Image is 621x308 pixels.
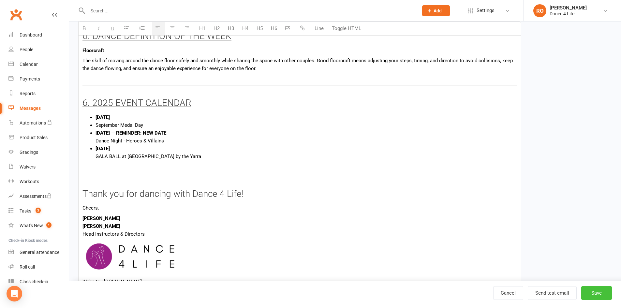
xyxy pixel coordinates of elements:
div: Payments [20,76,40,81]
button: Underline [108,22,119,35]
a: Assessments [8,189,69,204]
a: People [8,42,69,57]
span: Website | [DOMAIN_NAME] [82,279,142,285]
div: Tasks [20,208,31,213]
span: Add [434,8,442,13]
button: Line [311,22,327,35]
a: Product Sales [8,130,69,145]
a: Messages [8,101,69,116]
a: Automations [8,116,69,130]
a: Cancel [493,286,523,300]
button: H3 [225,22,237,35]
li: Dance Night - Heroes & Villains [96,129,517,145]
a: What's New1 [8,218,69,233]
button: H1 [196,22,209,35]
p: Head Instructors & Directors [82,214,517,238]
a: Workouts [8,174,69,189]
button: H6 [268,22,280,35]
span: 1 [46,222,52,228]
div: Product Sales [20,135,48,140]
div: [PERSON_NAME] [550,5,587,11]
a: Roll call [8,260,69,274]
a: Payments [8,72,69,86]
button: Center [167,22,180,35]
a: Calendar [8,57,69,72]
button: Italic [93,22,106,35]
button: Insert link [297,22,310,35]
div: Roll call [20,264,35,270]
div: Calendar [20,62,38,67]
span: Settings [477,3,495,18]
div: Open Intercom Messenger [7,286,22,301]
input: Search... [86,6,414,15]
button: Unordered List [121,22,134,35]
div: Messages [20,106,41,111]
div: Assessments [20,194,52,199]
h3: Thank you for dancing with Dance 4 Life! [82,189,517,199]
a: Waivers [8,160,69,174]
a: Dashboard [8,28,69,42]
b: [DATE] — REMINDER: NEW DATE [96,130,166,136]
div: General attendance [20,250,59,255]
u: 6. 2025 EVENT CALENDAR [82,97,191,108]
span: [PERSON_NAME] [PERSON_NAME] [82,215,120,229]
a: Clubworx [8,7,24,23]
button: Ordered List [136,22,150,35]
button: Save [581,286,612,300]
div: Dashboard [20,32,42,37]
button: H2 [210,22,223,35]
div: People [20,47,33,52]
a: Gradings [8,145,69,160]
button: H4 [239,22,252,35]
p: The skill of moving around the dance floor safely and smoothly while sharing the space with other... [82,57,517,72]
a: Reports [8,86,69,101]
button: Bold [79,22,92,35]
button: Send test email [528,286,577,300]
button: Add [422,5,450,16]
li: GALA BALL at [GEOGRAPHIC_DATA] by the Yarra [96,145,517,160]
span: 3 [36,208,41,213]
p: Cheers, [82,204,517,212]
a: General attendance kiosk mode [8,245,69,260]
u: 6. DANCE DEFINITION OF THE WEEK [82,31,231,41]
div: Gradings [20,150,38,155]
button: H5 [253,22,266,35]
b: Floorcraft [82,48,104,53]
div: Dance 4 Life [550,11,587,17]
div: Waivers [20,164,36,169]
a: Class kiosk mode [8,274,69,289]
button: Toggle HTML [329,22,364,35]
a: Tasks 3 [8,204,69,218]
div: RO [533,4,546,17]
div: What's New [20,223,43,228]
div: Class check-in [20,279,48,284]
li: September Medal Day [96,121,517,129]
button: Align text left [152,22,165,35]
div: Automations [20,120,46,125]
div: Reports [20,91,36,96]
div: Workouts [20,179,39,184]
button: Align text right [181,22,194,35]
b: [DATE] [96,114,110,120]
b: [DATE] [96,146,110,152]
